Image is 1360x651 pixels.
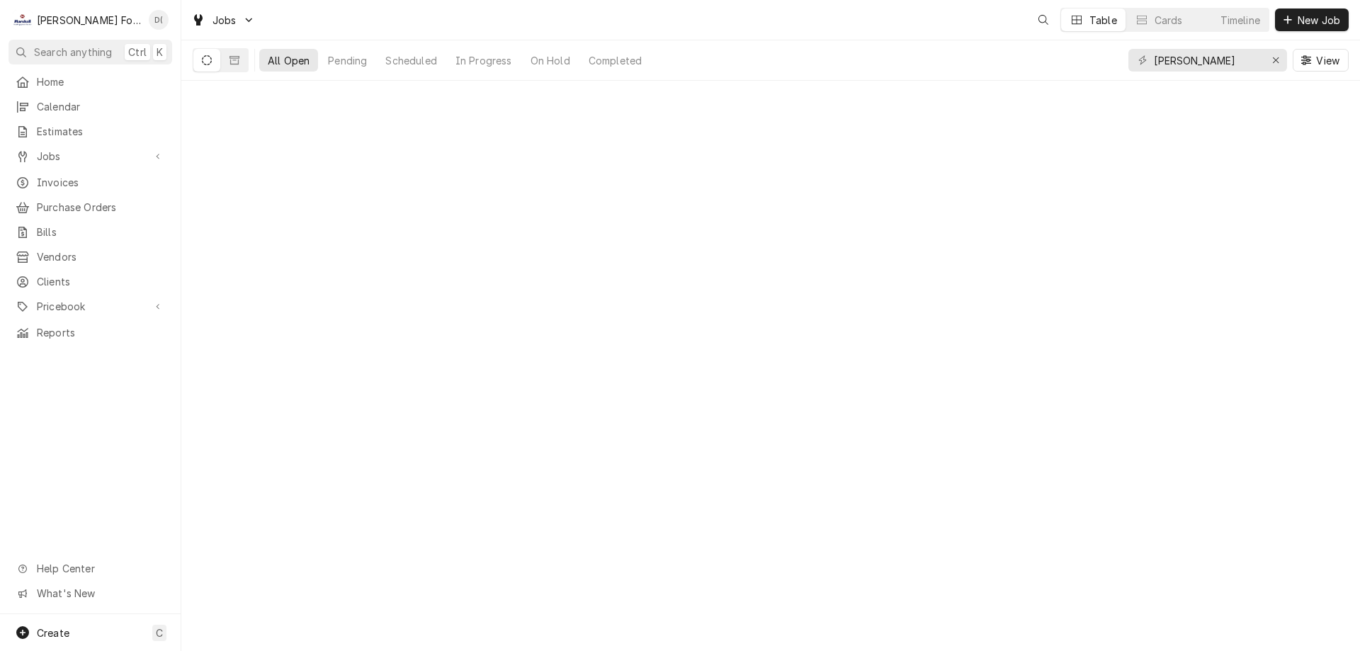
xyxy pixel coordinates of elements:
div: In Progress [455,53,512,68]
span: View [1313,53,1342,68]
span: Bills [37,225,165,239]
span: Create [37,627,69,639]
div: Completed [589,53,642,68]
a: Go to What's New [8,582,172,605]
span: Reports [37,325,165,340]
button: New Job [1275,9,1349,31]
a: Clients [8,270,172,293]
span: K [157,45,163,60]
a: Estimates [8,120,172,143]
div: On Hold [531,53,570,68]
input: Keyword search [1154,49,1260,72]
div: Timeline [1220,13,1260,28]
a: Purchase Orders [8,196,172,219]
span: What's New [37,586,164,601]
button: Search anythingCtrlK [8,40,172,64]
span: Search anything [34,45,112,60]
div: Cards [1155,13,1183,28]
span: Purchase Orders [37,200,165,215]
span: Vendors [37,249,165,264]
a: Go to Help Center [8,557,172,580]
span: Ctrl [128,45,147,60]
div: Pending [328,53,367,68]
span: Clients [37,274,165,289]
div: M [13,10,33,30]
a: Calendar [8,95,172,118]
span: Home [37,74,165,89]
span: C [156,625,163,640]
a: Bills [8,220,172,244]
span: Invoices [37,175,165,190]
span: Help Center [37,561,164,576]
span: Pricebook [37,299,144,314]
div: D( [149,10,169,30]
span: Jobs [212,13,237,28]
div: [PERSON_NAME] Food Equipment Service [37,13,141,28]
button: Erase input [1264,49,1287,72]
span: Calendar [37,99,165,114]
div: Scheduled [385,53,436,68]
button: Open search [1032,9,1055,31]
a: Go to Jobs [8,145,172,168]
a: Invoices [8,171,172,194]
div: All Open [268,53,310,68]
a: Home [8,70,172,94]
div: Table [1089,13,1117,28]
div: Marshall Food Equipment Service's Avatar [13,10,33,30]
span: Estimates [37,124,165,139]
a: Go to Pricebook [8,295,172,318]
span: Jobs [37,149,144,164]
a: Go to Jobs [186,9,261,32]
div: Derek Testa (81)'s Avatar [149,10,169,30]
span: New Job [1295,13,1343,28]
a: Reports [8,321,172,344]
a: Vendors [8,245,172,268]
button: View [1293,49,1349,72]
